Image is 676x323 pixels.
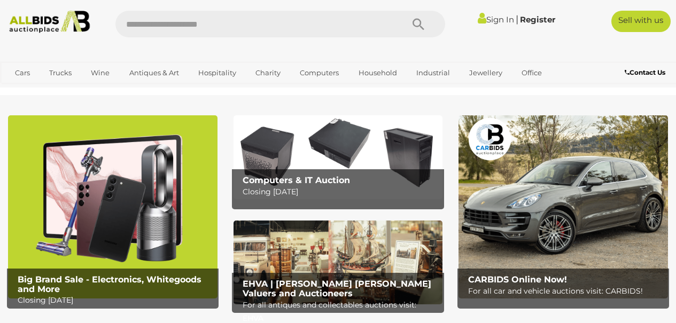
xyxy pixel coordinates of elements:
b: Computers & IT Auction [243,175,350,185]
b: Big Brand Sale - Electronics, Whitegoods and More [18,274,201,294]
img: EHVA | Evans Hastings Valuers and Auctioneers [234,220,443,304]
a: Sports [8,82,44,99]
a: Computers & IT Auction Computers & IT Auction Closing [DATE] [234,115,443,199]
img: Allbids.com.au [5,11,94,33]
img: Computers & IT Auction [234,115,443,199]
span: | [516,13,518,25]
a: Big Brand Sale - Electronics, Whitegoods and More Big Brand Sale - Electronics, Whitegoods and Mo... [8,115,217,298]
a: Office [515,64,549,82]
a: Jewellery [462,64,509,82]
b: Contact Us [625,68,665,76]
img: Big Brand Sale - Electronics, Whitegoods and More [8,115,217,298]
img: CARBIDS Online Now! [459,115,668,298]
button: Search [392,11,445,37]
a: Sign In [478,14,514,25]
a: CARBIDS Online Now! CARBIDS Online Now! For all car and vehicle auctions visit: CARBIDS! [459,115,668,298]
b: EHVA | [PERSON_NAME] [PERSON_NAME] Valuers and Auctioneers [243,279,431,298]
a: [GEOGRAPHIC_DATA] [49,82,139,99]
a: Charity [248,64,288,82]
b: CARBIDS Online Now! [468,274,567,285]
a: Contact Us [625,67,668,78]
a: Sell with us [611,11,671,32]
a: Industrial [409,64,457,82]
a: Household [352,64,404,82]
a: Antiques & Art [122,64,186,82]
p: For all car and vehicle auctions visit: CARBIDS! [468,285,664,298]
p: Closing [DATE] [243,185,438,199]
a: Trucks [42,64,79,82]
a: Wine [84,64,116,82]
a: Hospitality [191,64,243,82]
a: EHVA | Evans Hastings Valuers and Auctioneers EHVA | [PERSON_NAME] [PERSON_NAME] Valuers and Auct... [234,220,443,304]
a: Register [520,14,555,25]
p: Closing [DATE] [18,294,213,307]
a: Cars [8,64,37,82]
a: Computers [293,64,346,82]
